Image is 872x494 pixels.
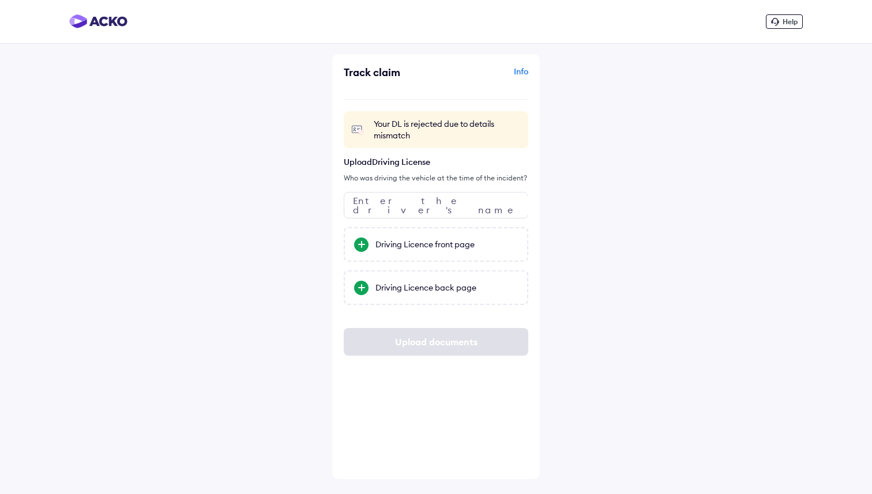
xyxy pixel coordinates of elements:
div: Your DL is rejected due to details mismatch [374,118,521,141]
img: horizontal-gradient.png [69,14,127,28]
div: Driving Licence front page [375,239,518,250]
p: Upload Driving License [344,157,528,167]
span: Help [783,17,798,26]
div: Info [439,66,528,88]
div: Track claim [344,66,433,79]
div: Driving Licence back page [375,282,518,293]
div: Who was driving the vehicle at the time of the incident? [344,173,528,183]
